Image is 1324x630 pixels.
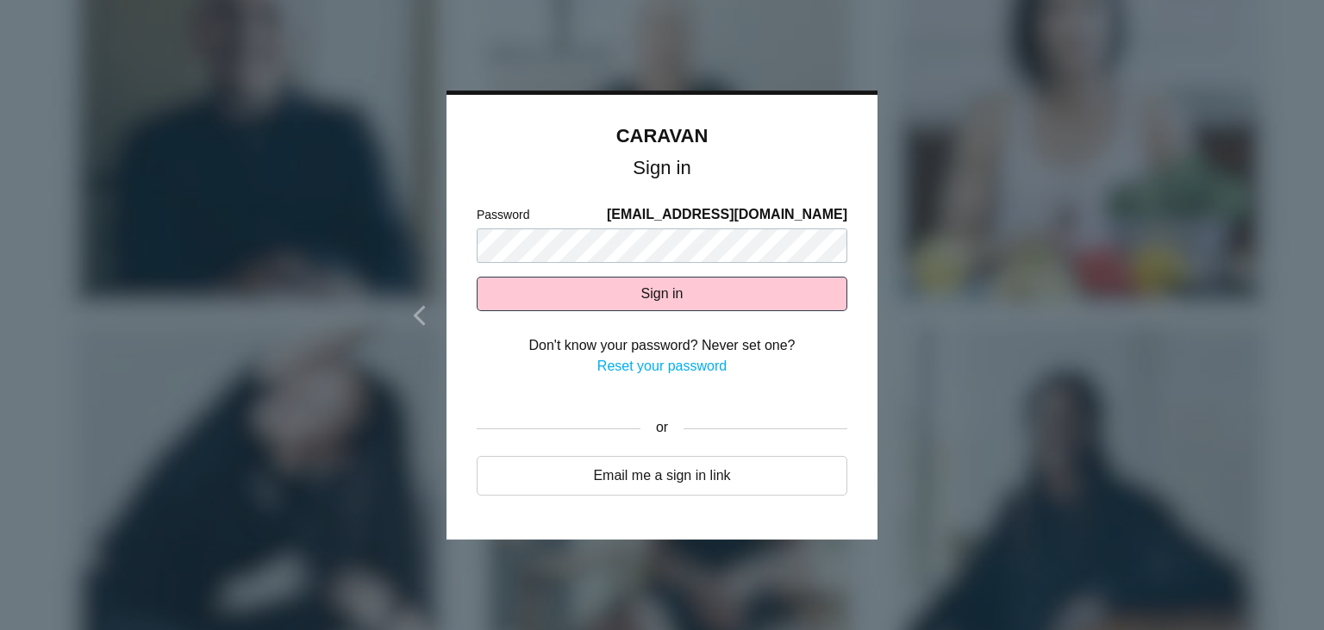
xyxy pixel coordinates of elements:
[597,359,727,373] a: Reset your password
[477,160,847,176] h1: Sign in
[477,206,529,224] label: Password
[616,125,709,147] a: CARAVAN
[477,335,847,356] div: Don't know your password? Never set one?
[640,407,684,450] div: or
[477,277,847,311] button: Sign in
[607,204,847,225] span: [EMAIL_ADDRESS][DOMAIN_NAME]
[477,456,847,496] a: Email me a sign in link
